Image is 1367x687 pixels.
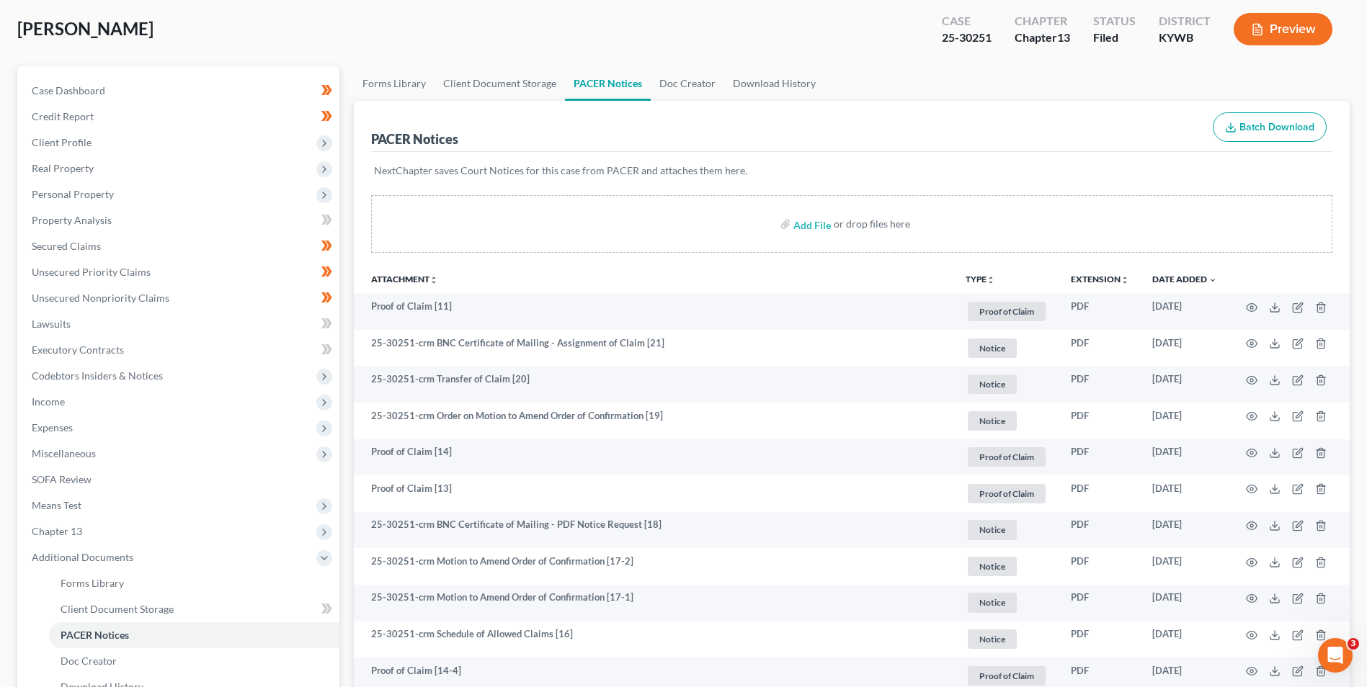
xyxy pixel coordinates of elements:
td: 25-30251-crm Transfer of Claim [20] [354,366,954,403]
a: Forms Library [354,66,435,101]
span: Unsecured Nonpriority Claims [32,292,169,304]
span: Doc Creator [61,655,117,667]
button: Preview [1234,13,1332,45]
span: Forms Library [61,577,124,589]
span: Credit Report [32,110,94,122]
td: PDF [1059,439,1141,476]
div: KYWB [1159,30,1211,46]
td: PDF [1059,293,1141,330]
a: Notice [966,591,1048,614]
a: Case Dashboard [20,78,339,104]
button: Batch Download [1213,112,1327,143]
a: Proof of Claim [966,482,1048,506]
a: SOFA Review [20,467,339,493]
button: TYPEunfold_more [966,275,995,284]
span: Batch Download [1239,121,1314,133]
span: Client Document Storage [61,603,174,615]
i: unfold_more [987,276,995,284]
span: Proof of Claim [968,666,1046,686]
td: PDF [1059,403,1141,439]
a: Secured Claims [20,233,339,259]
span: 13 [1057,30,1070,44]
a: PACER Notices [49,622,339,648]
td: [DATE] [1141,512,1229,549]
a: Date Added expand_more [1152,274,1217,284]
td: 25-30251-crm Motion to Amend Order of Confirmation [17-2] [354,548,954,585]
div: Chapter [1015,13,1070,30]
a: Extensionunfold_more [1071,274,1129,284]
div: Filed [1093,30,1136,46]
span: Proof of Claim [968,447,1046,467]
a: Lawsuits [20,311,339,337]
a: Property Analysis [20,207,339,233]
a: PACER Notices [565,66,651,101]
div: District [1159,13,1211,30]
div: or drop files here [834,217,910,231]
td: PDF [1059,475,1141,512]
td: Proof of Claim [13] [354,475,954,512]
td: [DATE] [1141,403,1229,439]
span: Lawsuits [32,318,71,330]
span: Additional Documents [32,551,133,563]
a: Attachmentunfold_more [371,274,438,284]
p: NextChapter saves Court Notices for this case from PACER and attaches them here. [374,163,1330,178]
span: Notice [968,411,1017,431]
span: Income [32,395,65,408]
td: [DATE] [1141,439,1229,476]
span: Expenses [32,421,73,434]
td: PDF [1059,585,1141,621]
div: Case [942,13,992,30]
span: [PERSON_NAME] [17,18,153,39]
span: Client Profile [32,136,92,148]
span: SOFA Review [32,473,92,485]
span: Executory Contracts [32,343,124,356]
td: [DATE] [1141,330,1229,367]
span: Property Analysis [32,214,112,226]
td: PDF [1059,330,1141,367]
td: PDF [1059,512,1141,549]
span: Codebtors Insiders & Notices [32,369,163,382]
td: [DATE] [1141,293,1229,330]
a: Notice [966,336,1048,360]
a: Client Document Storage [435,66,565,101]
td: Proof of Claim [14] [354,439,954,476]
a: Notice [966,518,1048,542]
a: Doc Creator [49,648,339,674]
span: Notice [968,629,1017,649]
span: Real Property [32,162,94,174]
a: Credit Report [20,104,339,130]
a: Unsecured Priority Claims [20,259,339,285]
span: Case Dashboard [32,84,105,96]
a: Notice [966,627,1048,651]
td: PDF [1059,621,1141,657]
span: Proof of Claim [968,484,1046,503]
span: Notice [968,374,1017,394]
a: Download History [724,66,824,101]
span: Notice [968,593,1017,612]
td: [DATE] [1141,621,1229,657]
span: Notice [968,338,1017,358]
td: 25-30251-crm Motion to Amend Order of Confirmation [17-1] [354,585,954,621]
iframe: Intercom live chat [1318,638,1353,673]
td: 25-30251-crm Schedule of Allowed Claims [16] [354,621,954,657]
a: Notice [966,554,1048,578]
a: Client Document Storage [49,596,339,622]
td: 25-30251-crm BNC Certificate of Mailing - Assignment of Claim [21] [354,330,954,367]
td: Proof of Claim [11] [354,293,954,330]
td: [DATE] [1141,475,1229,512]
i: expand_more [1208,276,1217,284]
td: [DATE] [1141,366,1229,403]
span: Unsecured Priority Claims [32,266,151,278]
span: Means Test [32,499,81,511]
a: Notice [966,372,1048,396]
td: [DATE] [1141,548,1229,585]
span: Proof of Claim [968,302,1046,321]
div: Chapter [1015,30,1070,46]
td: 25-30251-crm Order on Motion to Amend Order of Confirmation [19] [354,403,954,439]
a: Unsecured Nonpriority Claims [20,285,339,311]
a: Forms Library [49,570,339,596]
a: Proof of Claim [966,445,1048,469]
span: Notice [968,520,1017,539]
span: Miscellaneous [32,447,96,459]
a: Proof of Claim [966,300,1048,323]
